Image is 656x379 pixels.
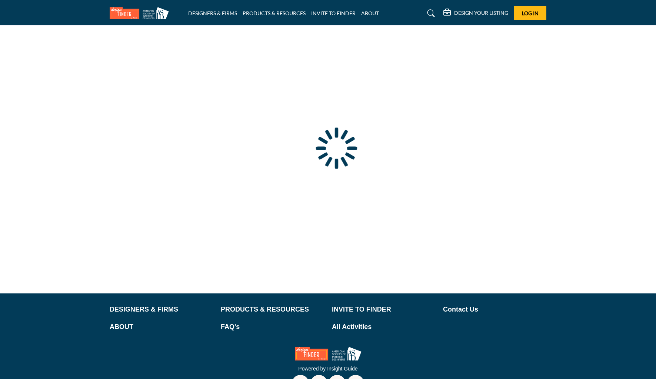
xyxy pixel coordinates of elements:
[454,10,508,16] h5: DESIGN YOUR LISTING
[243,10,306,16] a: PRODUCTS & RESOURCES
[221,305,324,315] a: PRODUCTS & RESOURCES
[514,6,546,20] button: Log In
[110,7,173,19] img: Site Logo
[110,322,213,332] a: ABOUT
[311,10,356,16] a: INVITE TO FINDER
[443,305,546,315] a: Contact Us
[420,7,440,19] a: Search
[361,10,379,16] a: ABOUT
[332,322,435,332] a: All Activities
[110,305,213,315] a: DESIGNERS & FIRMS
[522,10,539,16] span: Log In
[298,366,357,372] a: Powered by Insight Guide
[295,347,362,360] img: No Site Logo
[221,322,324,332] a: FAQ's
[188,10,237,16] a: DESIGNERS & FIRMS
[332,305,435,315] a: INVITE TO FINDER
[443,9,508,18] div: DESIGN YOUR LISTING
